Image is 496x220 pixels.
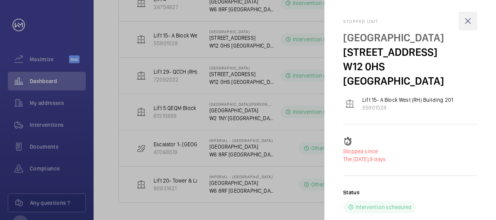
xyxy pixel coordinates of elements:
p: Intervention scheduled [356,203,411,211]
p: [STREET_ADDRESS] [343,45,477,59]
p: [GEOGRAPHIC_DATA] [343,30,477,45]
h2: Stopped unit [343,19,477,24]
p: W12 0HS [GEOGRAPHIC_DATA] [343,59,477,88]
span: The [DATE], [343,156,370,162]
p: Stopped since [343,147,477,155]
p: 55901528 [362,104,453,112]
p: Lift 15- A Block West (RH) Building 201 [362,96,453,104]
img: elevator.svg [345,99,354,108]
p: 9 days [343,155,477,163]
h2: Status [343,188,360,196]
